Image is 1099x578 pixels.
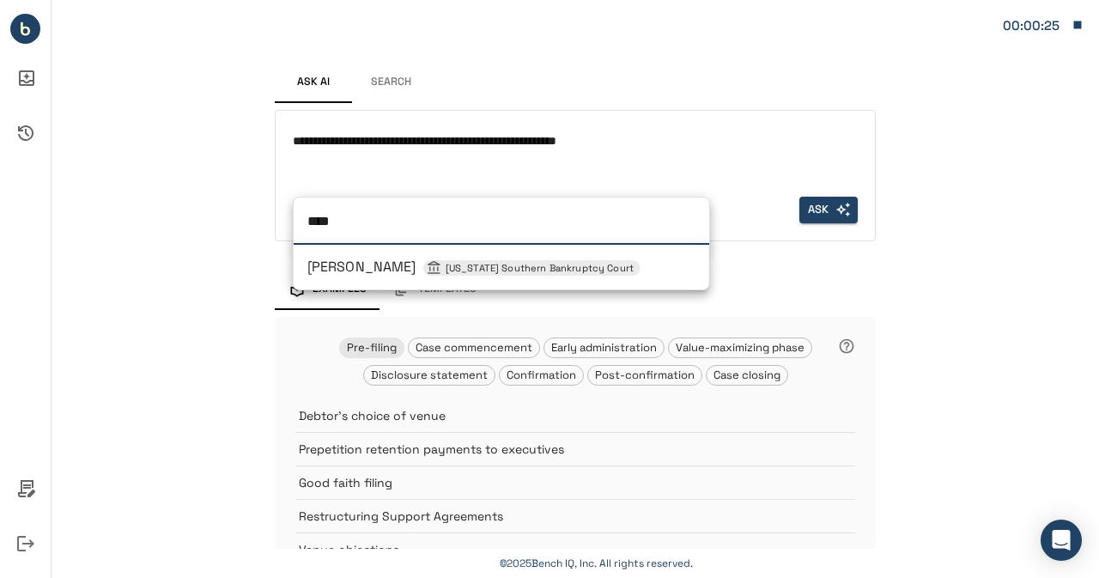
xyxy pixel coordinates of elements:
[543,338,665,358] div: Early administration
[297,76,330,89] span: Ask AI
[295,432,855,465] div: Prepetition retention payments to executives
[668,338,812,358] div: Value-maximizing phase
[409,340,539,355] span: Case commencement
[499,365,584,386] div: Confirmation
[299,541,812,558] p: Venue objections
[500,368,583,382] span: Confirmation
[707,368,787,382] span: Case closing
[352,62,429,103] button: Search
[706,365,788,386] div: Case closing
[295,532,855,566] div: Venue objections
[799,197,858,223] button: Ask
[1003,15,1063,37] div: Matter: 041486.0001
[299,441,812,458] p: Prepetition retention payments to executives
[669,340,811,355] span: Value-maximizing phase
[339,338,404,358] div: Pre-filing
[588,368,701,382] span: Post-confirmation
[295,499,855,532] div: Restructuring Support Agreements
[340,340,404,355] span: Pre-filing
[299,474,812,491] p: Good faith filing
[275,269,876,310] div: examples and templates tabs
[544,340,664,355] span: Early administration
[307,258,641,276] span: Marvin Isgur, Texas Southern Bankruptcy Court
[299,508,812,525] p: Restructuring Support Agreements
[363,365,495,386] div: Disclosure statement
[994,7,1092,43] button: Matter: 041486.0001
[439,261,641,276] span: [US_STATE] Southern Bankruptcy Court
[364,368,495,382] span: Disclosure statement
[587,365,702,386] div: Post-confirmation
[408,338,540,358] div: Case commencement
[299,407,812,424] p: Debtor's choice of venue
[1041,520,1082,561] div: Open Intercom Messenger
[799,197,858,223] span: Select a judge
[295,399,855,432] div: Debtor's choice of venue
[295,465,855,499] div: Good faith filing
